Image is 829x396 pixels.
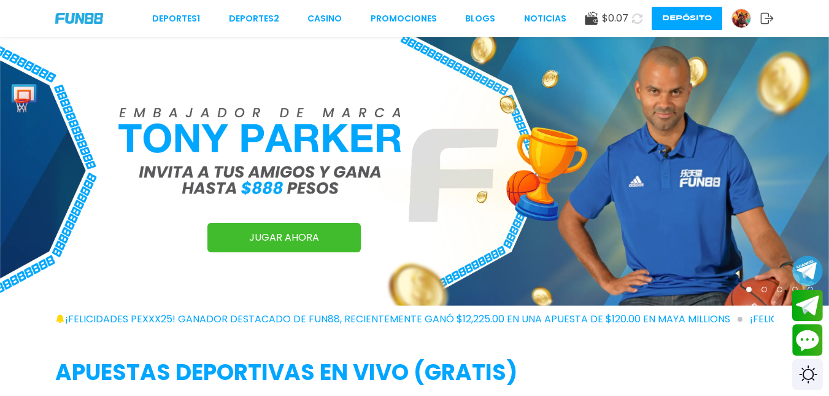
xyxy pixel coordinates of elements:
a: CASINO [307,12,342,25]
img: Avatar [732,9,750,28]
span: $ 0.07 [602,11,628,26]
a: JUGAR AHORA [207,223,361,252]
a: Avatar [731,9,760,28]
button: Join telegram channel [792,255,823,287]
button: Depósito [652,7,722,30]
h2: APUESTAS DEPORTIVAS EN VIVO (gratis) [55,356,774,389]
a: BLOGS [465,12,495,25]
a: Deportes2 [229,12,279,25]
a: Deportes1 [152,12,200,25]
div: Switch theme [792,359,823,390]
a: Promociones [371,12,437,25]
span: ¡FELICIDADES pexxx25! GANADOR DESTACADO DE FUN88, RECIENTEMENTE GANÓ $12,225.00 EN UNA APUESTA DE... [65,312,742,327]
button: Join telegram [792,290,823,322]
a: NOTICIAS [524,12,566,25]
button: Contact customer service [792,324,823,356]
img: Company Logo [55,13,103,23]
